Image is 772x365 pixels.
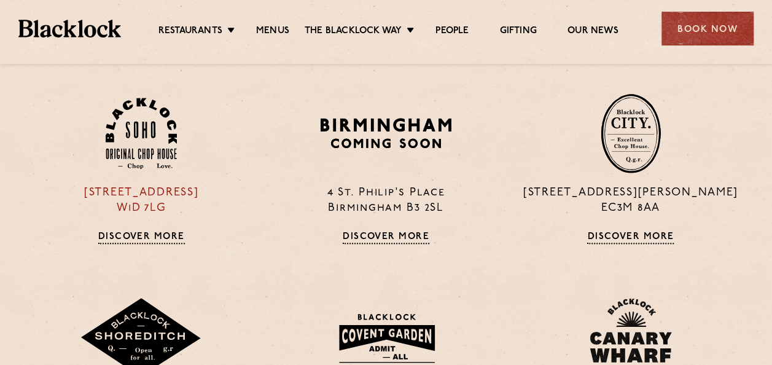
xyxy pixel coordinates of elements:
img: BIRMINGHAM-P22_-e1747915156957.png [318,114,454,152]
p: [STREET_ADDRESS] W1D 7LG [28,186,254,216]
img: BL_Textured_Logo-footer-cropped.svg [18,20,121,37]
a: Discover More [587,232,674,244]
p: [STREET_ADDRESS][PERSON_NAME] EC3M 8AA [518,186,744,216]
p: 4 St. Philip's Place Birmingham B3 2SL [273,186,499,216]
a: People [435,25,469,39]
img: Soho-stamp-default.svg [106,98,177,170]
a: Restaurants [158,25,222,39]
a: Discover More [98,232,185,244]
a: Gifting [499,25,536,39]
img: City-stamp-default.svg [601,93,661,173]
div: Book Now [661,12,754,45]
a: Discover More [343,232,429,244]
a: The Blacklock Way [305,25,402,39]
a: Our News [567,25,618,39]
a: Menus [256,25,289,39]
